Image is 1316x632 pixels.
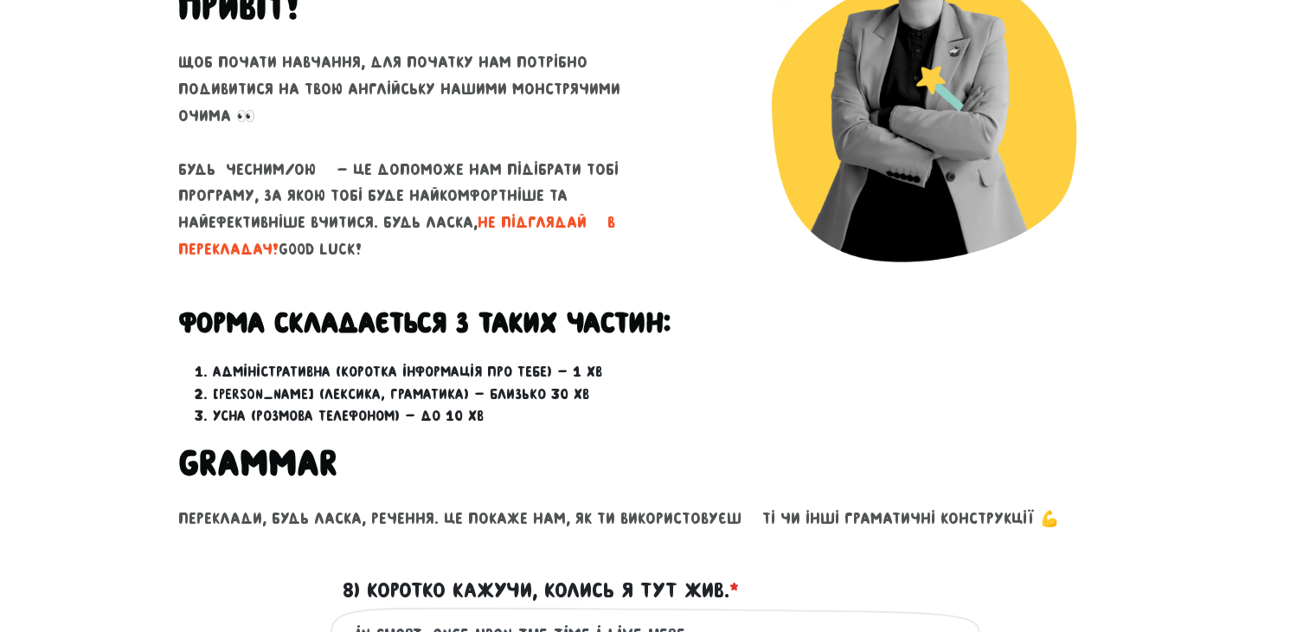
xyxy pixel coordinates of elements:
p: Переклади, будь ласка, речення. Це покаже нам, як ти використовуєш ті чи інші граматичні конструк... [178,506,1139,532]
label: 8) Коротко кажучи, колись я тут жив. [343,574,739,607]
span: не підглядай в перекладач! [178,214,620,258]
p: Щоб почати навчання, для початку нам потрібно подивитися на твою англійську нашими монстрячими оч... [178,49,645,262]
li: Усна (розмова телефоном) — до 10 хв [213,405,1139,428]
h3: Форма складається з таких частин: [178,306,1139,340]
li: [PERSON_NAME] (лексика, граматика) — близько 30 хв [213,384,1139,406]
li: Адміністративна (коротка інформація про тебе) — 1 хв [213,361,1139,384]
h2: Grammar [178,442,1139,485]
